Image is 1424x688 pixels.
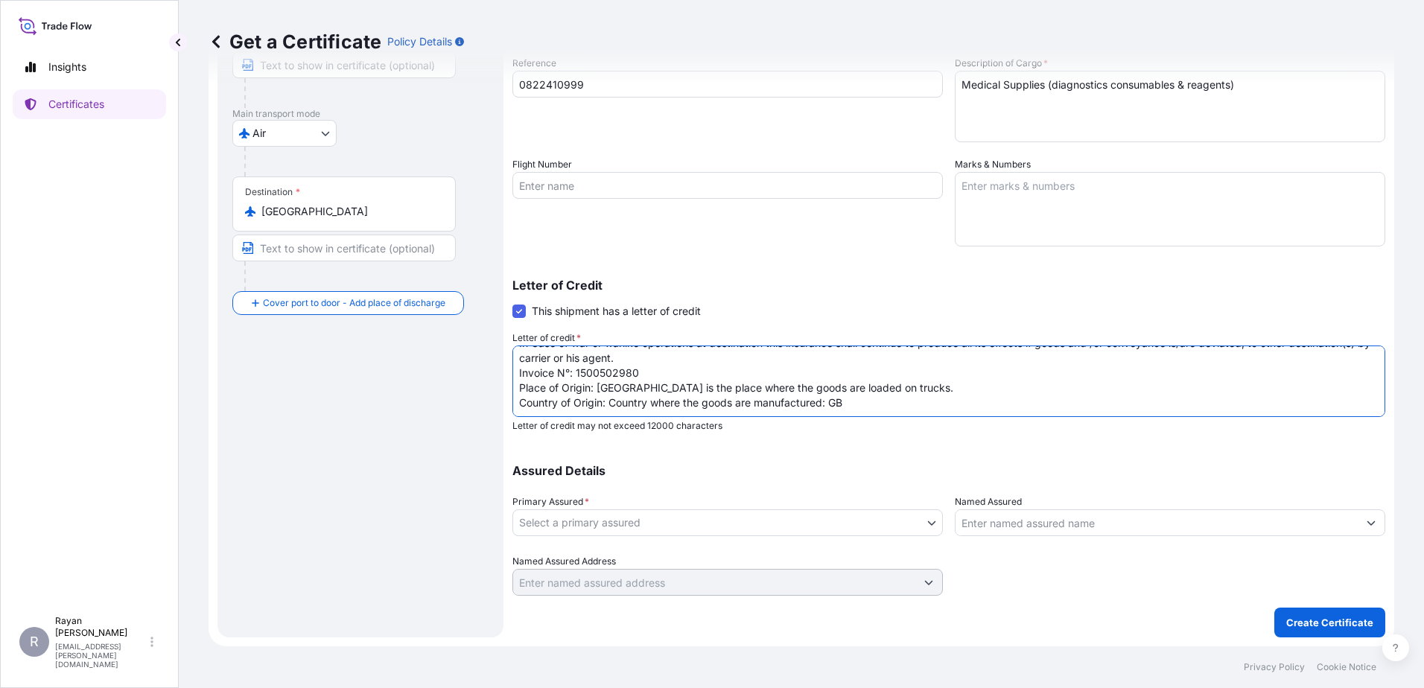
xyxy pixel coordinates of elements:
[263,296,445,310] span: Cover port to door - Add place of discharge
[252,126,266,141] span: Air
[1274,608,1385,637] button: Create Certificate
[232,235,456,261] input: Text to appear on certificate
[512,509,943,536] button: Select a primary assured
[512,554,616,569] label: Named Assured Address
[513,569,915,596] input: Named Assured Address
[232,120,337,147] button: Select transport
[519,515,641,530] span: Select a primary assured
[261,204,437,219] input: Destination
[13,89,166,119] a: Certificates
[232,108,489,120] p: Main transport mode
[512,465,1385,477] p: Assured Details
[55,642,147,669] p: [EMAIL_ADDRESS][PERSON_NAME][DOMAIN_NAME]
[512,157,572,172] label: Flight Number
[209,30,381,54] p: Get a Certificate
[512,71,943,98] input: Enter booking reference
[512,494,589,509] span: Primary Assured
[512,279,1385,291] p: Letter of Credit
[1317,661,1376,673] a: Cookie Notice
[232,291,464,315] button: Cover port to door - Add place of discharge
[955,157,1031,172] label: Marks & Numbers
[48,60,86,74] p: Insights
[512,331,581,345] label: Letter of credit
[1244,661,1305,673] a: Privacy Policy
[1358,509,1385,536] button: Show suggestions
[512,172,943,199] input: Enter name
[532,304,701,319] span: This shipment has a letter of credit
[48,97,104,112] p: Certificates
[915,569,942,596] button: Show suggestions
[1286,615,1373,630] p: Create Certificate
[245,186,300,198] div: Destination
[956,509,1358,536] input: Assured Name
[387,34,452,49] p: Policy Details
[13,52,166,82] a: Insights
[30,634,39,649] span: R
[955,494,1022,509] label: Named Assured
[55,615,147,639] p: Rayan [PERSON_NAME]
[512,420,1385,432] p: Letter of credit may not exceed 12000 characters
